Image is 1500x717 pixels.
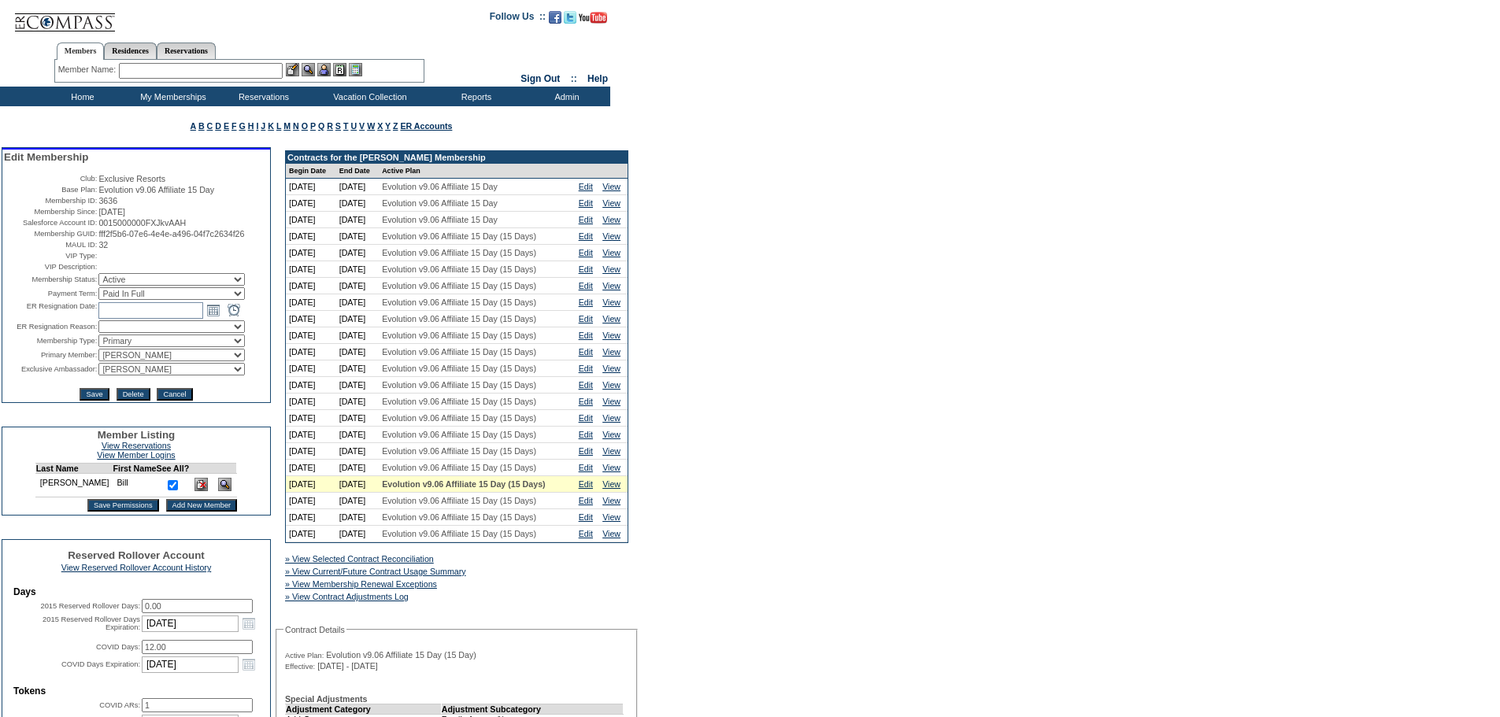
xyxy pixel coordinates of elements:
[579,198,593,208] a: Edit
[382,364,536,373] span: Evolution v9.06 Affiliate 15 Day (15 Days)
[336,394,379,410] td: [DATE]
[382,413,536,423] span: Evolution v9.06 Affiliate 15 Day (15 Days)
[382,231,536,241] span: Evolution v9.06 Affiliate 15 Day (15 Days)
[382,314,536,323] span: Evolution v9.06 Affiliate 15 Day (15 Days)
[98,429,176,441] span: Member Listing
[602,248,620,257] a: View
[35,87,126,106] td: Home
[286,195,336,212] td: [DATE]
[57,43,105,60] a: Members
[286,311,336,327] td: [DATE]
[602,347,620,357] a: View
[382,198,498,208] span: Evolution v9.06 Affiliate 15 Day
[579,347,593,357] a: Edit
[256,121,258,131] a: I
[579,182,593,191] a: Edit
[61,563,212,572] a: View Reserved Rollover Account History
[35,464,113,474] td: Last Name
[602,479,620,489] a: View
[336,377,379,394] td: [DATE]
[333,63,346,76] img: Reservations
[98,229,244,238] span: fff2f5b6-07e6-4e4e-a496-04f7c2634f26
[194,478,208,491] img: Delete
[579,264,593,274] a: Edit
[4,151,88,163] span: Edit Membership
[286,476,336,493] td: [DATE]
[336,195,379,212] td: [DATE]
[382,463,536,472] span: Evolution v9.06 Affiliate 15 Day (15 Days)
[520,73,560,84] a: Sign Out
[377,121,383,131] a: X
[579,248,593,257] a: Edit
[385,121,391,131] a: Y
[286,509,336,526] td: [DATE]
[579,12,607,24] img: Subscribe to our YouTube Channel
[602,512,620,522] a: View
[4,273,97,286] td: Membership Status:
[579,512,593,522] a: Edit
[490,9,546,28] td: Follow Us ::
[359,121,365,131] a: V
[350,121,357,131] a: U
[286,164,336,179] td: Begin Date
[205,301,222,319] a: Open the calendar popup.
[382,529,536,538] span: Evolution v9.06 Affiliate 15 Day (15 Days)
[286,212,336,228] td: [DATE]
[286,327,336,344] td: [DATE]
[4,229,97,238] td: Membership GUID:
[336,179,379,195] td: [DATE]
[96,643,140,651] label: COVID Days:
[157,388,192,401] input: Cancel
[283,121,291,131] a: M
[286,443,336,460] td: [DATE]
[382,446,536,456] span: Evolution v9.06 Affiliate 15 Day (15 Days)
[602,281,620,290] a: View
[367,121,375,131] a: W
[336,460,379,476] td: [DATE]
[579,463,593,472] a: Edit
[191,121,196,131] a: A
[293,121,299,131] a: N
[286,394,336,410] td: [DATE]
[579,364,593,373] a: Edit
[68,549,205,561] span: Reserved Rollover Account
[285,662,315,671] span: Effective:
[58,63,119,76] div: Member Name:
[276,121,281,131] a: L
[240,656,257,673] a: Open the calendar popup.
[286,151,628,164] td: Contracts for the [PERSON_NAME] Membership
[579,479,593,489] a: Edit
[113,474,156,497] td: Bill
[602,264,620,274] a: View
[285,651,324,660] span: Active Plan:
[326,650,476,660] span: Evolution v9.06 Affiliate 15 Day (15 Day)
[248,121,254,131] a: H
[336,311,379,327] td: [DATE]
[4,287,97,300] td: Payment Term:
[336,476,379,493] td: [DATE]
[157,43,216,59] a: Reservations
[382,397,536,406] span: Evolution v9.06 Affiliate 15 Day (15 Days)
[336,261,379,278] td: [DATE]
[261,121,265,131] a: J
[602,314,620,323] a: View
[579,529,593,538] a: Edit
[4,334,97,347] td: Membership Type:
[579,446,593,456] a: Edit
[307,87,429,106] td: Vacation Collection
[4,174,97,183] td: Club:
[286,261,336,278] td: [DATE]
[225,301,243,319] a: Open the time view popup.
[335,121,341,131] a: S
[61,660,140,668] label: COVID Days Expiration:
[285,579,437,589] a: » View Membership Renewal Exceptions
[113,464,156,474] td: First Name
[382,281,536,290] span: Evolution v9.06 Affiliate 15 Day (15 Days)
[302,63,315,76] img: View
[117,388,150,401] input: Delete
[579,314,593,323] a: Edit
[336,360,379,377] td: [DATE]
[602,198,620,208] a: View
[80,388,109,401] input: Save
[104,43,157,59] a: Residences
